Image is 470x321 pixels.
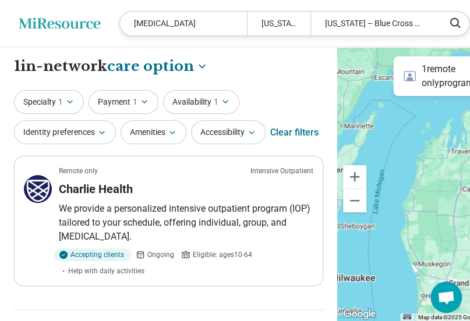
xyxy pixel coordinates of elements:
button: Keyboard shortcuts [403,314,411,319]
button: Amenities [121,120,186,144]
span: 1 [58,96,63,108]
div: Clear filters [270,119,319,147]
span: Eligible: ages 10-64 [193,249,252,260]
div: Open chat [430,281,462,313]
button: Identity preferences [14,120,116,144]
p: Intensive Outpatient [250,166,313,176]
div: [US_STATE] [247,12,310,35]
button: Specialty1 [14,90,84,114]
button: Accessibility [191,120,266,144]
button: Payment1 [89,90,158,114]
span: Ongoing [147,249,174,260]
div: Accepting clients [54,248,131,261]
button: Availability1 [163,90,239,114]
h3: Charlie Health [59,181,133,197]
div: [US_STATE] – Blue Cross Blue Shield [310,12,437,35]
div: [MEDICAL_DATA] [120,12,247,35]
span: 1 [133,96,137,108]
p: Remote only [59,166,98,176]
button: Care options [107,56,208,76]
span: 1 [214,96,218,108]
button: Zoom out [343,189,366,212]
span: care option [107,56,194,76]
span: Help with daily activities [68,266,144,276]
p: We provide a personalized intensive outpatient program (IOP) tailored to your schedule, offering ... [59,202,313,244]
button: Zoom in [343,165,366,188]
h1: 1 in-network [14,56,208,76]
